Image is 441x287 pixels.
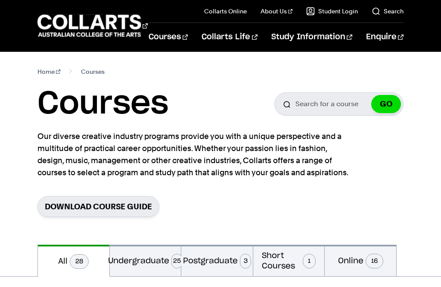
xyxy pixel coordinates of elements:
[274,92,404,116] input: Search for a course
[110,245,181,276] button: Undergraduate25
[149,23,188,51] a: Courses
[253,245,325,276] button: Short Courses1
[38,245,109,277] button: All28
[37,130,352,179] p: Our diverse creative industry programs provide you with a unique perspective and a multitude of p...
[70,254,89,269] span: 28
[261,7,292,16] a: About Us
[37,196,159,217] a: Download Course Guide
[81,66,105,78] span: Courses
[171,254,183,268] span: 25
[371,95,401,113] button: GO
[271,23,352,51] a: Study Information
[366,254,383,268] span: 16
[37,66,60,78] a: Home
[306,7,358,16] a: Student Login
[181,245,253,276] button: Postgraduate3
[202,23,257,51] a: Collarts Life
[325,245,396,276] button: Online16
[240,254,251,268] span: 3
[366,23,404,51] a: Enquire
[204,7,247,16] a: Collarts Online
[37,13,127,38] div: Go to homepage
[37,85,168,123] h1: Courses
[372,7,404,16] a: Search
[303,254,316,268] span: 1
